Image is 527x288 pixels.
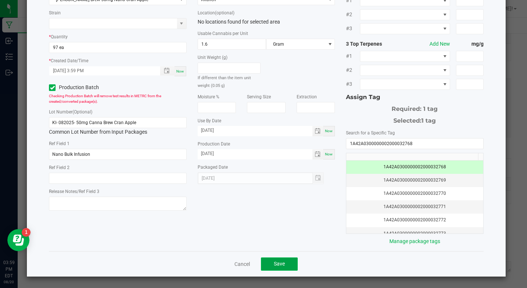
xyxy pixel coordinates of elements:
[351,190,478,197] div: 1A42A0300000002000032770
[351,217,478,224] div: 1A42A0300000002000032772
[198,19,280,25] span: No locations found for selected area
[22,228,31,237] iframe: Resource center unread badge
[346,80,360,88] span: #3
[160,66,174,75] span: Toggle popup
[429,40,450,48] button: Add New
[360,79,450,90] span: NO DATA FOUND
[346,93,483,102] div: Assign Tag
[346,52,360,60] span: #1
[49,188,99,195] label: Release Notes/Ref Field 3
[346,113,483,125] div: Selected:
[49,66,152,75] input: Created Datetime
[176,69,184,73] span: Now
[325,129,333,133] span: Now
[346,25,360,32] span: #3
[351,203,478,210] div: 1A42A0300000002000032771
[198,141,230,147] label: Production Date
[351,164,478,171] div: 1A42A0300000002000032768
[325,152,333,156] span: Now
[266,39,325,49] span: Gram
[346,11,360,18] span: #2
[72,109,92,115] span: (Optional)
[274,261,285,267] span: Save
[346,102,483,113] div: Required: 1 tag
[360,65,450,76] span: NO DATA FOUND
[49,109,92,115] label: Lot Number
[360,51,450,62] span: NO DATA FOUND
[198,149,313,158] input: Date
[198,126,313,135] input: Date
[49,84,112,91] label: Production Batch
[351,230,478,237] div: 1A42A0300000002000032773
[247,94,271,100] label: Serving Size
[421,117,436,124] span: 1 tag
[215,10,234,15] span: (optional)
[7,229,29,251] iframe: Resource center
[297,94,317,100] label: Extraction
[198,117,221,124] label: Use By Date
[51,34,68,40] label: Quantity
[198,30,248,37] label: Usable Cannabis per Unit
[51,57,88,64] label: Created Date/Time
[351,177,478,184] div: 1A42A0300000002000032769
[49,10,61,16] label: Strain
[261,257,298,271] button: Save
[49,94,161,103] span: Checking Production Batch will remove test results in METRC from the created/converted package(s).
[346,130,395,136] label: Search for a Specific Tag
[198,164,228,171] label: Packaged Date
[198,10,234,16] label: Location
[49,164,70,171] label: Ref Field 2
[198,75,251,88] small: If different than the item unit weight (0.05 g)
[389,238,440,244] a: Manage package tags
[346,40,401,48] strong: 3 Top Terpenes
[456,40,484,48] strong: mg/g
[49,140,70,147] label: Ref Field 1
[346,66,360,74] span: #2
[312,126,323,136] span: Toggle calendar
[198,54,227,61] label: Unit Weight (g)
[234,260,250,268] a: Cancel
[198,94,219,100] label: Moisture %
[312,149,323,159] span: Toggle calendar
[49,117,186,136] div: Common Lot Number from Input Packages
